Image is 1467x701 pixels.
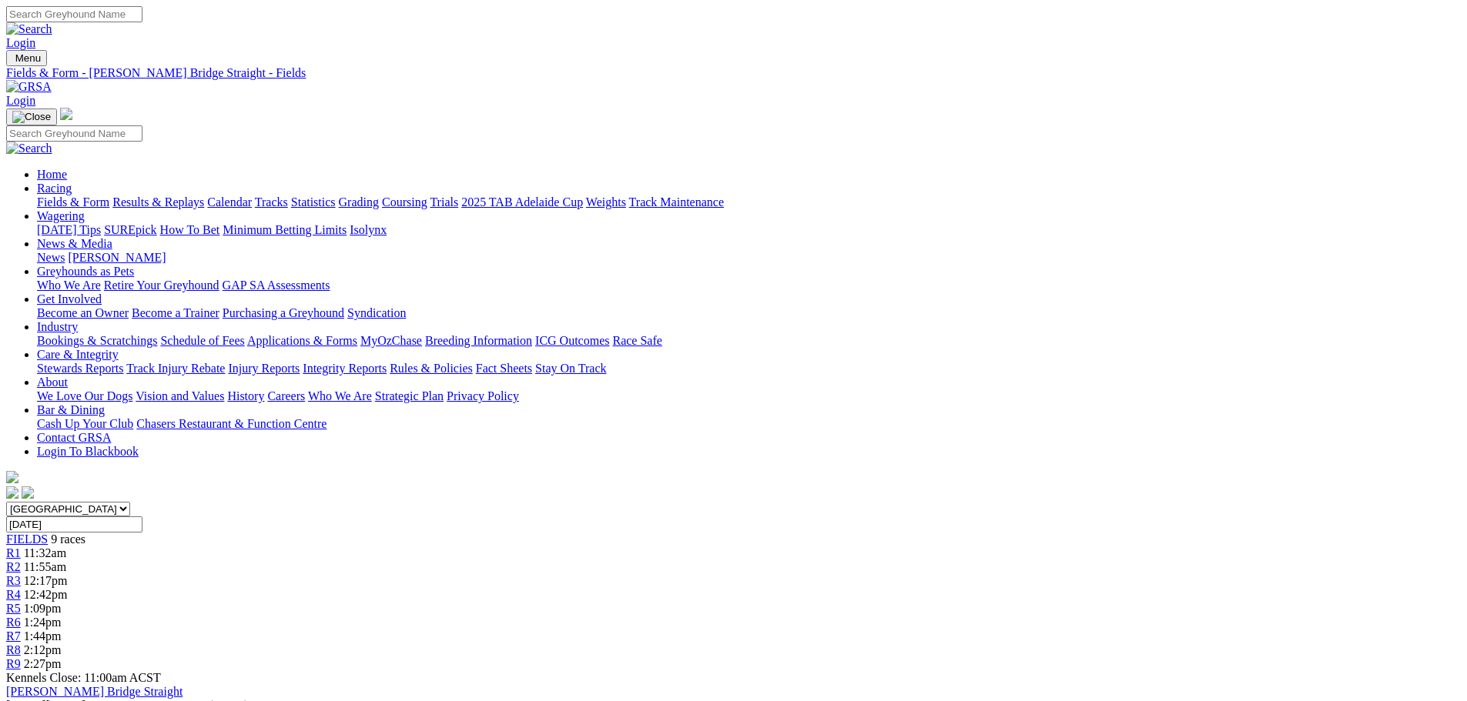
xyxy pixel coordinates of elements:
a: Weights [586,195,626,209]
a: R9 [6,657,21,670]
a: MyOzChase [360,334,422,347]
input: Search [6,125,142,142]
a: Fact Sheets [476,362,532,375]
span: 12:17pm [24,574,68,587]
a: Careers [267,389,305,402]
a: Isolynx [350,223,387,236]
span: FIELDS [6,532,48,546]
span: 9 races [51,532,85,546]
img: facebook.svg [6,486,18,499]
a: Coursing [382,195,427,209]
a: Chasers Restaurant & Function Centre [136,417,327,430]
div: Wagering [37,223,1461,237]
a: R1 [6,546,21,559]
a: R8 [6,643,21,656]
div: About [37,389,1461,403]
a: Who We Are [37,279,101,292]
a: We Love Our Dogs [37,389,132,402]
div: Greyhounds as Pets [37,279,1461,292]
a: R5 [6,602,21,615]
a: [PERSON_NAME] [68,251,166,264]
a: Race Safe [612,334,661,347]
a: [PERSON_NAME] Bridge Straight [6,685,183,698]
a: Grading [339,195,379,209]
button: Toggle navigation [6,108,57,125]
span: Kennels Close: 11:00am ACST [6,671,161,684]
span: 1:44pm [24,629,62,643]
a: Retire Your Greyhound [104,279,219,292]
img: logo-grsa-white.png [60,108,72,120]
a: Greyhounds as Pets [37,265,134,278]
a: Statistics [291,195,336,209]
a: Applications & Forms [247,334,357,347]
a: Login [6,94,35,107]
img: Search [6,142,52,155]
a: Injury Reports [228,362,300,375]
img: Close [12,111,51,123]
a: ICG Outcomes [535,334,609,347]
div: News & Media [37,251,1461,265]
a: Track Injury Rebate [126,362,225,375]
a: R6 [6,616,21,629]
a: Industry [37,320,78,333]
a: SUREpick [104,223,156,236]
a: [DATE] Tips [37,223,101,236]
a: Bar & Dining [37,403,105,416]
a: Rules & Policies [390,362,473,375]
a: Schedule of Fees [160,334,244,347]
a: Syndication [347,306,406,319]
span: 11:55am [24,560,66,573]
a: About [37,376,68,389]
a: How To Bet [160,223,220,236]
a: Calendar [207,195,252,209]
span: 2:12pm [24,643,62,656]
a: Vision and Values [136,389,224,402]
a: News & Media [37,237,112,250]
a: Wagering [37,209,85,222]
span: 11:32am [24,546,66,559]
a: Become an Owner [37,306,129,319]
a: Privacy Policy [447,389,519,402]
a: Home [37,168,67,181]
div: Care & Integrity [37,362,1461,376]
img: logo-grsa-white.png [6,471,18,483]
a: 2025 TAB Adelaide Cup [461,195,583,209]
div: Industry [37,334,1461,348]
a: Become a Trainer [132,306,219,319]
a: Fields & Form - [PERSON_NAME] Bridge Straight - Fields [6,66,1461,80]
a: Minimum Betting Limits [223,223,347,236]
span: 1:09pm [24,602,62,615]
a: Strategic Plan [375,389,444,402]
span: 12:42pm [24,588,68,601]
a: Purchasing a Greyhound [223,306,344,319]
a: GAP SA Assessments [223,279,330,292]
img: twitter.svg [22,486,34,499]
a: Racing [37,182,72,195]
a: Bookings & Scratchings [37,334,157,347]
a: R4 [6,588,21,601]
a: Who We Are [308,389,372,402]
input: Select date [6,516,142,532]
a: History [227,389,264,402]
a: Tracks [255,195,288,209]
a: Login To Blackbook [37,445,139,458]
a: Login [6,36,35,49]
a: Contact GRSA [37,431,111,444]
div: Get Involved [37,306,1461,320]
a: R7 [6,629,21,643]
button: Toggle navigation [6,50,47,66]
a: Care & Integrity [37,348,119,361]
a: R3 [6,574,21,587]
a: R2 [6,560,21,573]
a: Get Involved [37,292,102,305]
